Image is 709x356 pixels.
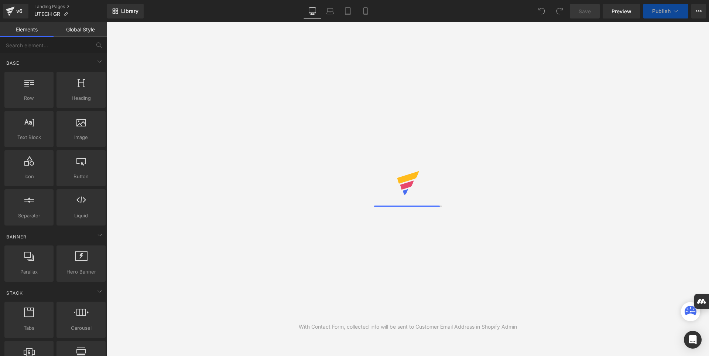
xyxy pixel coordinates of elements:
span: Parallax [7,268,51,276]
span: UTECH GR [34,11,60,17]
span: Base [6,60,20,67]
span: Banner [6,233,27,240]
button: Redo [552,4,567,18]
a: Desktop [304,4,321,18]
button: Undo [534,4,549,18]
span: Tabs [7,324,51,332]
span: Carousel [59,324,103,332]
span: Publish [652,8,671,14]
a: Landing Pages [34,4,107,10]
a: Tablet [339,4,357,18]
span: Liquid [59,212,103,220]
span: Row [7,94,51,102]
a: Preview [603,4,640,18]
span: Hero Banner [59,268,103,276]
div: With Contact Form, collected info will be sent to Customer Email Address in Shopify Admin [299,323,517,331]
span: Stack [6,289,24,296]
span: Text Block [7,133,51,141]
span: Heading [59,94,103,102]
div: Open Intercom Messenger [684,331,702,349]
span: Save [579,7,591,15]
span: Separator [7,212,51,220]
a: v6 [3,4,28,18]
span: Image [59,133,103,141]
a: Laptop [321,4,339,18]
span: Button [59,173,103,180]
a: Mobile [357,4,374,18]
a: Global Style [54,22,107,37]
div: v6 [15,6,24,16]
span: Icon [7,173,51,180]
span: Preview [612,7,631,15]
button: More [691,4,706,18]
a: New Library [107,4,144,18]
span: Library [121,8,138,14]
button: Publish [643,4,688,18]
